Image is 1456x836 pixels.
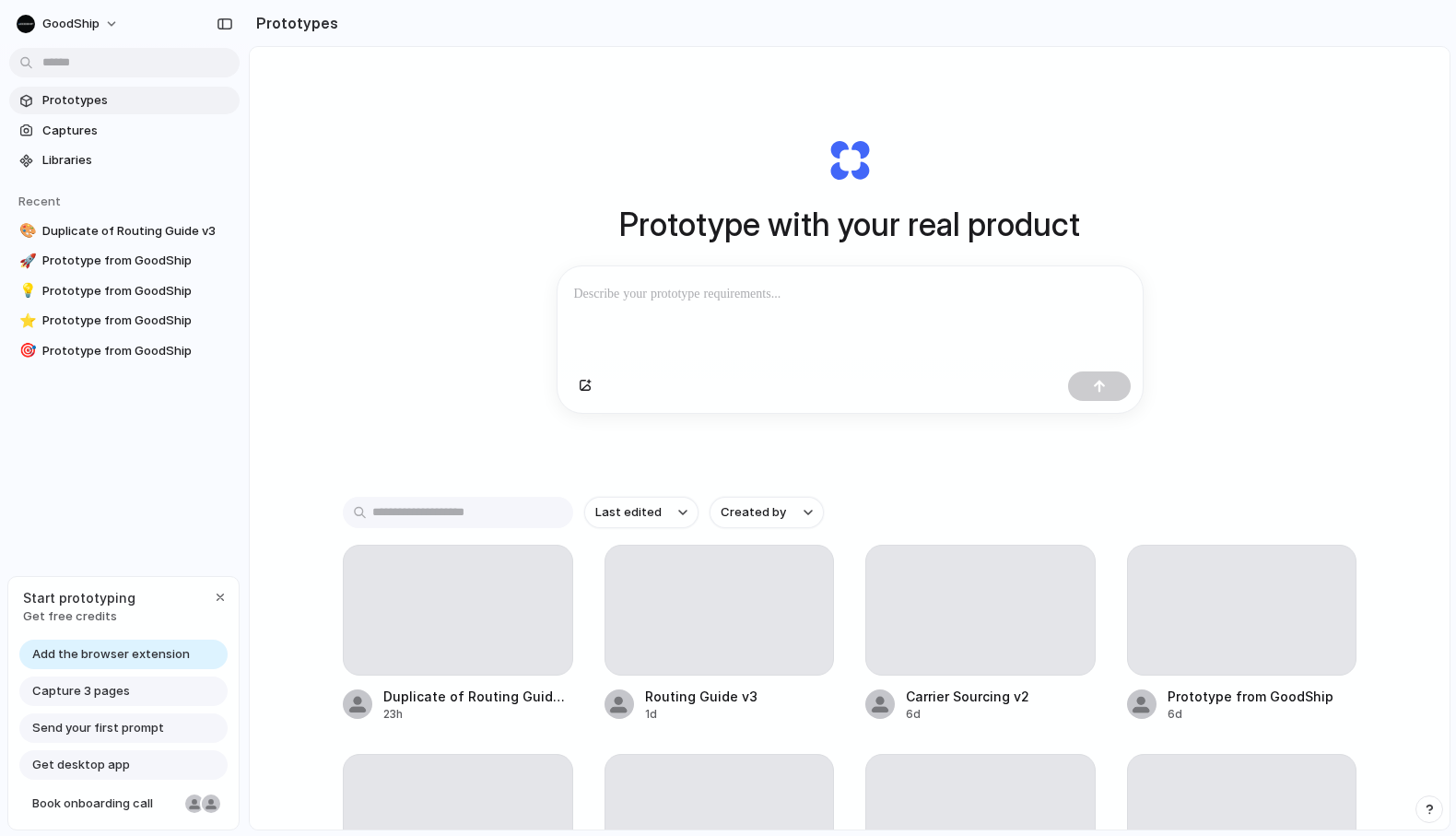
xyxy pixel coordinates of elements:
div: Nicole Kubica [183,793,205,815]
a: Book onboarding call [19,789,228,818]
button: Last edited [584,497,699,528]
a: Prototype from GoodShip6d [1127,545,1357,723]
a: ⭐Prototype from GoodShip [9,307,240,335]
a: Get desktop app [19,750,228,780]
span: Prototype from GoodShip [42,342,232,360]
a: 💡Prototype from GoodShip [9,277,240,305]
button: 🚀 [17,252,35,270]
span: Get free credits [23,607,135,626]
span: Created by [721,503,786,522]
button: 💡 [17,282,35,300]
a: Duplicate of Routing Guide v323h [343,545,573,723]
a: 🚀Prototype from GoodShip [9,247,240,275]
div: 6d [1168,706,1333,723]
div: 1d [645,706,757,723]
span: Recent [18,194,61,208]
button: GoodShip [9,9,128,39]
a: Carrier Sourcing v26d [865,545,1096,723]
span: Prototype from GoodShip [42,282,232,300]
span: Prototype from GoodShip [42,312,232,330]
span: Book onboarding call [32,795,178,813]
span: Get desktop app [32,756,130,774]
span: Prototypes [42,91,232,110]
h1: Prototype with your real product [619,200,1080,249]
span: Captures [42,122,232,140]
a: Prototypes [9,87,240,114]
span: Start prototyping [23,588,135,607]
button: 🎯 [17,342,35,360]
div: 🎨 [19,220,32,241]
a: Captures [9,117,240,145]
button: Created by [710,497,824,528]
span: Send your first prompt [32,719,164,737]
div: Carrier Sourcing v2 [906,687,1029,706]
div: 23h [383,706,573,723]
a: Libraries [9,147,240,174]
span: Add the browser extension [32,645,190,664]
div: Prototype from GoodShip [1168,687,1333,706]
span: Duplicate of Routing Guide v3 [42,222,232,241]
span: Prototype from GoodShip [42,252,232,270]
a: 🎨Duplicate of Routing Guide v3 [9,218,240,245]
a: Add the browser extension [19,640,228,669]
div: Christian Iacullo [200,793,222,815]
div: 💡 [19,280,32,301]
button: 🎨 [17,222,35,241]
h2: Prototypes [249,12,338,34]
span: GoodShip [42,15,100,33]
div: 6d [906,706,1029,723]
div: ⭐ [19,311,32,332]
span: Capture 3 pages [32,682,130,701]
div: Duplicate of Routing Guide v3 [383,687,573,706]
div: 🎯 [19,340,32,361]
span: Libraries [42,151,232,170]
span: Last edited [595,503,662,522]
div: 🚀 [19,251,32,272]
a: 🎯Prototype from GoodShip [9,337,240,365]
a: Routing Guide v31d [605,545,835,723]
div: Routing Guide v3 [645,687,757,706]
button: ⭐ [17,312,35,330]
